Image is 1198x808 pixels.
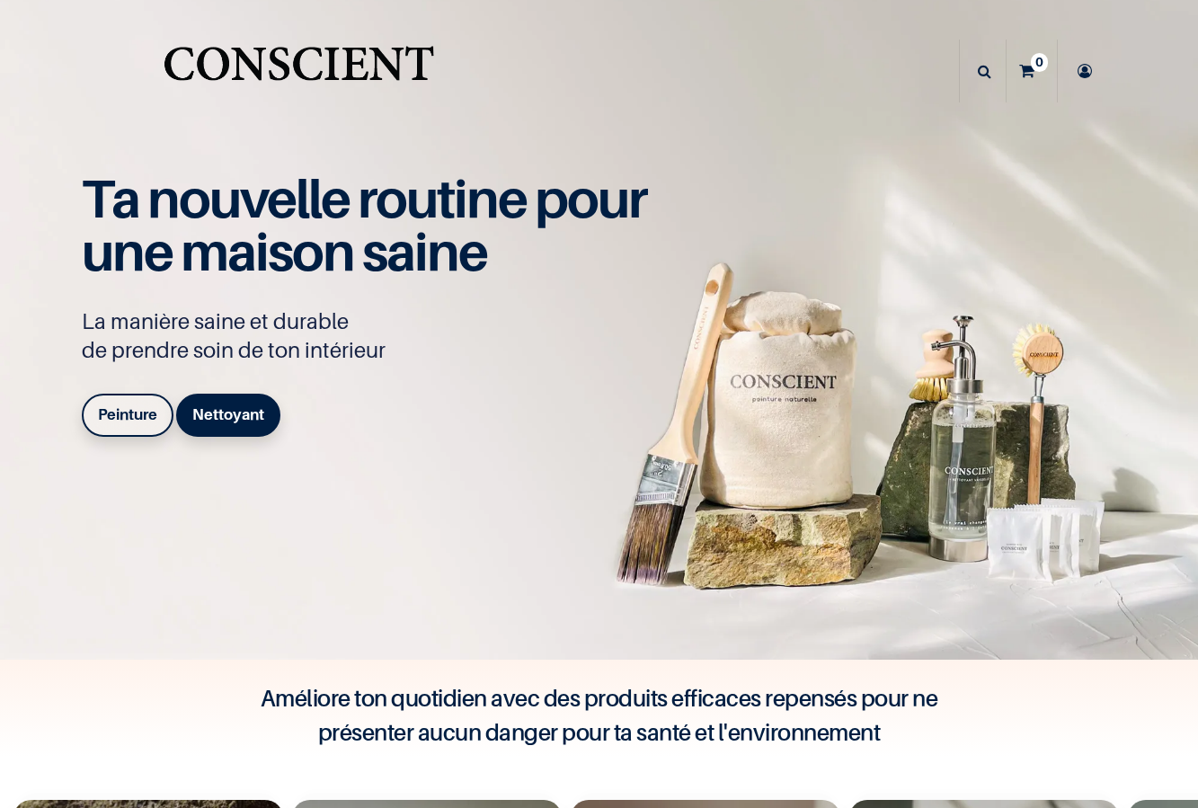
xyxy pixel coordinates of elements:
h4: Améliore ton quotidien avec des produits efficaces repensés pour ne présenter aucun danger pour t... [240,681,959,750]
iframe: Tidio Chat [1105,692,1190,777]
sup: 0 [1031,53,1048,71]
img: Conscient [160,36,438,107]
p: La manière saine et durable de prendre soin de ton intérieur [82,307,666,365]
span: Ta nouvelle routine pour une maison saine [82,166,646,283]
a: 0 [1007,40,1057,102]
b: Nettoyant [192,405,264,423]
b: Peinture [98,405,157,423]
a: Nettoyant [176,394,280,437]
a: Peinture [82,394,173,437]
a: Logo of Conscient [160,36,438,107]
